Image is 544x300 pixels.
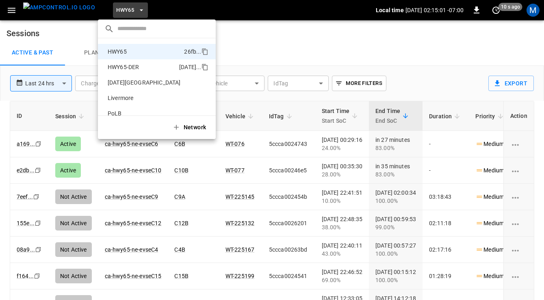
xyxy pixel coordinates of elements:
[104,63,179,71] p: HWY65-DER
[201,47,210,57] div: copy
[104,48,184,56] p: HWY65
[167,119,213,136] button: Network
[104,94,184,102] p: Livermore
[104,109,183,117] p: PoLB
[104,78,184,87] p: [DATE][GEOGRAPHIC_DATA]
[201,62,210,72] div: copy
